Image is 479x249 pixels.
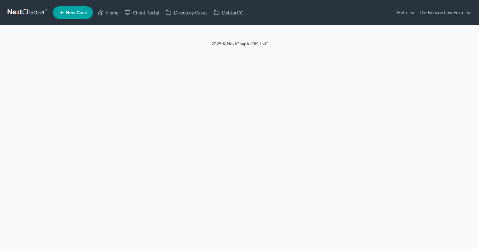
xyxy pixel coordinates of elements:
a: Home [95,7,122,18]
a: Directory Cases [163,7,211,18]
a: Client Portal [122,7,163,18]
new-legal-case-button: New Case [53,6,93,19]
a: DebtorCC [211,7,246,18]
div: 2025 © NextChapterBK, INC [60,41,419,52]
a: The Beacon Law Firm [416,7,471,18]
a: Help [394,7,415,18]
